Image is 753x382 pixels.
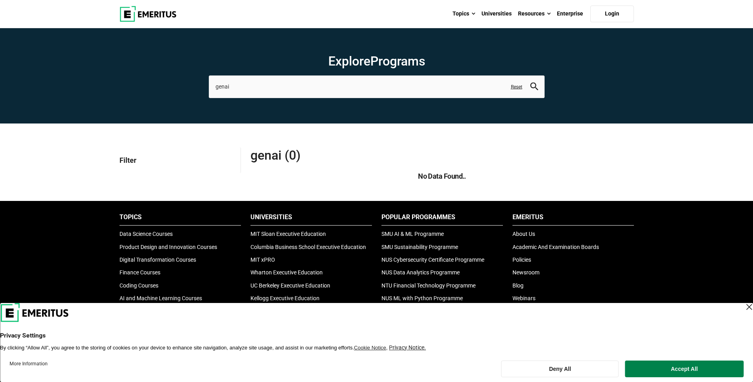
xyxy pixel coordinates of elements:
a: AI and Machine Learning Courses [119,295,202,301]
a: Wharton Executive Education [250,269,323,276]
a: Data Science Courses [119,231,173,237]
h1: Explore [209,53,545,69]
a: Digital Transformation Courses [119,257,196,263]
a: search [530,84,538,92]
a: NUS Cybersecurity Certificate Programme [381,257,484,263]
a: SMU Sustainability Programme [381,244,458,250]
a: Academic And Examination Boards [512,244,599,250]
a: NTU Financial Technology Programme [381,282,476,289]
a: Blog [512,282,524,289]
a: Login [590,6,634,22]
a: NUS ML with Python Programme [381,295,463,301]
a: Reset search [511,83,522,90]
span: Programs [370,54,425,69]
a: Product Design and Innovation Courses [119,244,217,250]
p: Filter [119,147,234,173]
a: MIT Sloan Executive Education [250,231,326,237]
h5: No Data Found.. [250,171,634,181]
a: Finance Courses [119,269,160,276]
a: UC Berkeley Executive Education [250,282,330,289]
a: Newsroom [512,269,539,276]
a: Coding Courses [119,282,158,289]
a: MIT xPRO [250,257,275,263]
a: Webinars [512,295,535,301]
a: NUS Data Analytics Programme [381,269,460,276]
a: SMU AI & ML Programme [381,231,444,237]
a: Kellogg Executive Education [250,295,320,301]
a: About Us [512,231,535,237]
span: genai (0) [250,147,442,163]
a: Columbia Business School Executive Education [250,244,366,250]
button: search [530,82,538,91]
a: Policies [512,257,531,263]
input: search-page [209,75,545,98]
